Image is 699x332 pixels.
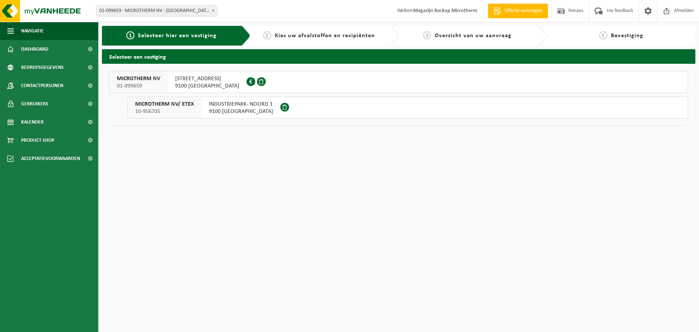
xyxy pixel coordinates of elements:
span: Kalender [21,113,44,131]
strong: Magazijn Backup Microtherm [414,8,477,13]
span: 3 [423,31,431,39]
span: Selecteer hier een vestiging [138,33,217,39]
span: 01-099659 - MICROTHERM NV - SINT-NIKLAAS [96,6,217,16]
span: Dashboard [21,40,48,58]
button: MICROTHERM NV 01-099659 [STREET_ADDRESS]9100 [GEOGRAPHIC_DATA] [109,71,688,93]
button: MICROTHERM NV/ ETEX 10-956705 INDUSTRIEPARK- NOORD 19100 [GEOGRAPHIC_DATA] [127,97,688,118]
span: Bevestiging [611,33,643,39]
span: Product Shop [21,131,54,149]
span: Kies uw afvalstoffen en recipiënten [275,33,375,39]
span: 1 [126,31,134,39]
span: [STREET_ADDRESS] [175,75,239,82]
span: Bedrijfsgegevens [21,58,64,77]
span: 9100 [GEOGRAPHIC_DATA] [209,108,273,115]
h2: Selecteer een vestiging [102,49,695,63]
a: Offerte aanvragen [488,4,548,18]
span: Overzicht van uw aanvraag [435,33,512,39]
span: 9100 [GEOGRAPHIC_DATA] [175,82,239,90]
span: 01-099659 - MICROTHERM NV - SINT-NIKLAAS [96,5,217,16]
span: Acceptatievoorwaarden [21,149,80,168]
span: Navigatie [21,22,44,40]
span: MICROTHERM NV/ ETEX [135,101,194,108]
span: 4 [599,31,607,39]
span: Contactpersonen [21,77,63,95]
span: 10-956705 [135,108,194,115]
span: Gebruikers [21,95,48,113]
span: Offerte aanvragen [503,7,544,15]
span: 01-099659 [117,82,160,90]
span: MICROTHERM NV [117,75,160,82]
span: 2 [263,31,271,39]
span: INDUSTRIEPARK- NOORD 1 [209,101,273,108]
